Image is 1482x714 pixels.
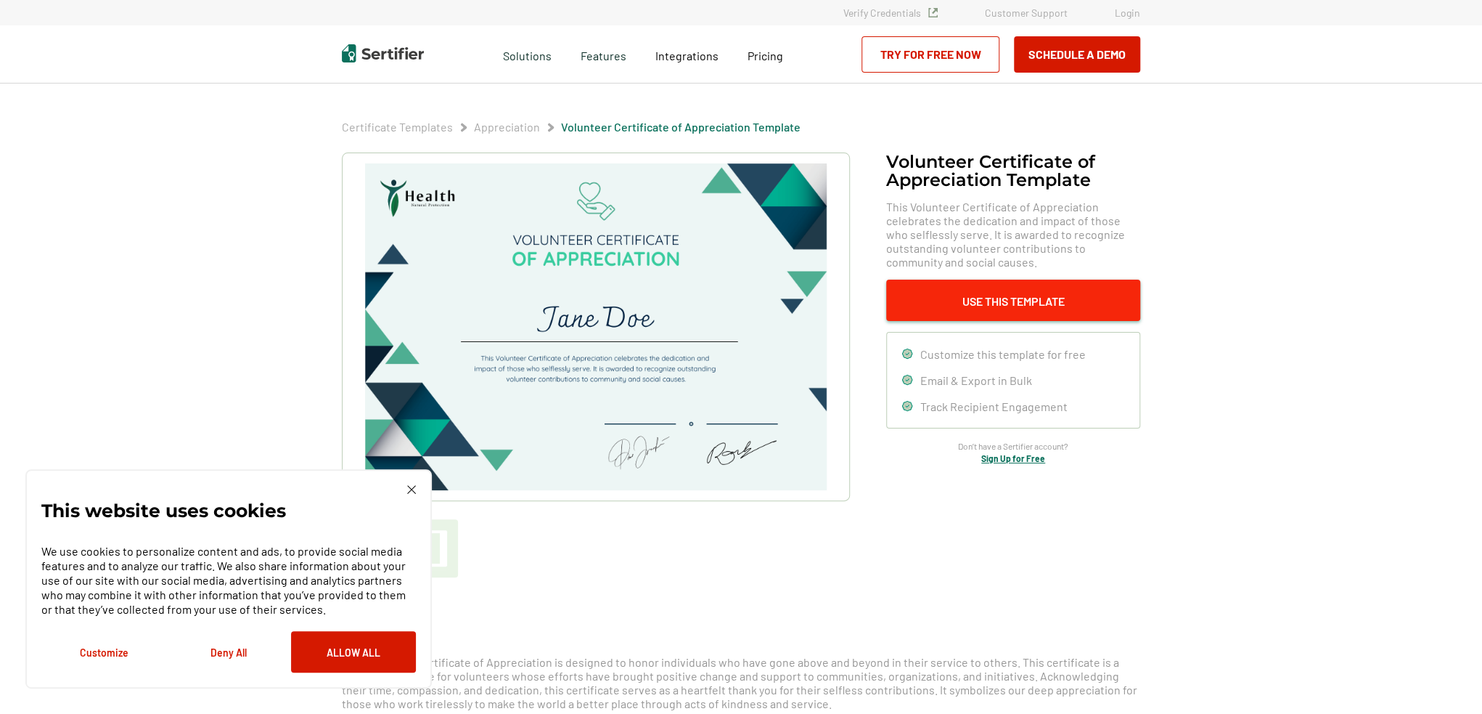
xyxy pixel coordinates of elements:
a: Sign Up for Free [981,453,1045,463]
p: This website uses cookies [41,503,286,518]
button: Deny All [166,631,291,673]
span: Track Recipient Engagement [920,399,1068,413]
span: Pricing [748,49,783,62]
img: Verified [928,8,938,17]
a: Volunteer Certificate of Appreciation Template [561,120,801,134]
a: Certificate Templates [342,120,453,134]
h1: Volunteer Certificate of Appreciation Template [886,153,1140,189]
a: Login [1115,7,1140,19]
a: Customer Support [985,7,1068,19]
button: Allow All [291,631,416,673]
img: Sertifier | Digital Credentialing Platform [342,44,424,62]
iframe: Chat Widget [1409,644,1482,714]
img: Cookie Popup Close [407,485,416,494]
p: We use cookies to personalize content and ads, to provide social media features and to analyze ou... [41,544,416,617]
button: Schedule a Demo [1014,36,1140,73]
a: Integrations [655,45,719,63]
a: Pricing [748,45,783,63]
a: Verify Credentials [843,7,938,19]
span: The Volunteer Certificate of Appreciation is designed to honor individuals who have gone above an... [342,655,1137,710]
img: Volunteer Certificate of Appreciation Template [365,163,827,490]
div: Breadcrumb [342,120,801,134]
span: Email & Export in Bulk [920,373,1032,387]
button: Use This Template [886,280,1140,321]
a: Try for Free Now [861,36,999,73]
a: Appreciation [474,120,540,134]
span: Features [581,45,626,63]
span: This Volunteer Certificate of Appreciation celebrates the dedication and impact of those who self... [886,200,1140,269]
span: Integrations [655,49,719,62]
button: Customize [41,631,166,673]
span: Customize this template for free [920,347,1086,361]
span: Don’t have a Sertifier account? [958,439,1068,453]
span: Solutions [503,45,552,63]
